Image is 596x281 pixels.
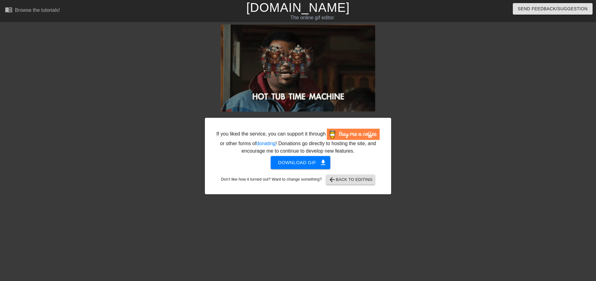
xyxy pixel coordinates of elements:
[266,159,331,165] a: Download gif
[256,141,275,146] a: donating
[328,176,373,183] span: Back to Editing
[202,14,422,21] div: The online gif editor
[518,5,588,13] span: Send Feedback/Suggestion
[271,156,331,169] button: Download gif
[513,3,593,15] button: Send Feedback/Suggestion
[214,175,382,185] div: Don't like how it turned out? Want to change something?
[327,129,380,140] img: Buy Me A Coffee
[326,175,375,185] button: Back to Editing
[5,6,60,16] a: Browse the tutorials!
[328,176,336,183] span: arrow_back
[319,159,327,166] span: get_app
[15,7,60,13] div: Browse the tutorials!
[246,1,350,14] a: [DOMAIN_NAME]
[278,159,323,167] span: Download gif
[221,25,375,112] img: 9uIATf8q.gif
[216,129,380,155] div: If you liked the service, you can support it through or other forms of ! Donations go directly to...
[5,6,12,13] span: menu_book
